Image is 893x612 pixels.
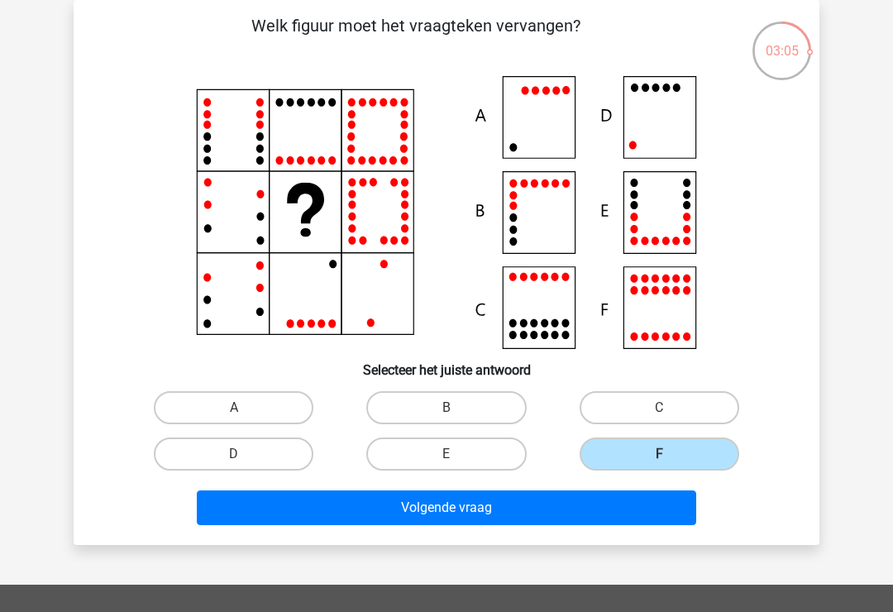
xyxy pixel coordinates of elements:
button: Volgende vraag [197,490,697,525]
div: 03:05 [751,20,813,61]
label: D [154,437,313,471]
label: B [366,391,526,424]
label: E [366,437,526,471]
label: F [580,437,739,471]
h6: Selecteer het juiste antwoord [100,349,793,378]
p: Welk figuur moet het vraagteken vervangen? [100,13,731,63]
label: C [580,391,739,424]
label: A [154,391,313,424]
